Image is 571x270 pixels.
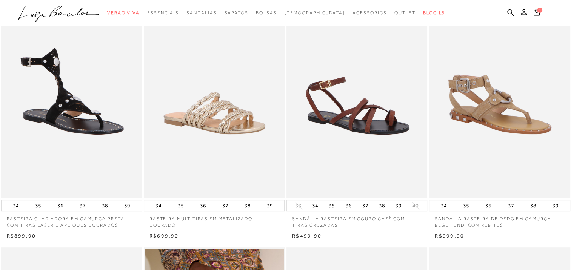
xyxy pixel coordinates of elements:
[220,200,231,211] button: 37
[394,6,416,20] a: categoryNavScreenReaderText
[1,211,142,229] a: RASTEIRA GLADIADORA EM CAMURÇA PRETA COM TIRAS LASER E APLIQUES DOURADOS
[107,10,140,15] span: Verão Viva
[550,200,560,211] button: 39
[435,233,464,239] span: R$999,90
[284,10,345,15] span: [DEMOGRAPHIC_DATA]
[286,211,427,229] a: SANDÁLIA RASTEIRA EM COURO CAFÉ COM TIRAS CRUZADAS
[377,200,387,211] button: 38
[483,200,494,211] button: 36
[153,200,164,211] button: 34
[310,200,320,211] button: 34
[528,200,538,211] button: 38
[198,200,208,211] button: 36
[352,6,387,20] a: categoryNavScreenReaderText
[505,200,516,211] button: 37
[531,8,542,18] button: 1
[256,10,277,15] span: Bolsas
[284,6,345,20] a: noSubCategoriesText
[265,200,275,211] button: 39
[186,6,217,20] a: categoryNavScreenReaderText
[224,10,248,15] span: Sapatos
[77,200,88,211] button: 37
[11,200,21,211] button: 34
[149,233,179,239] span: R$699,90
[122,200,132,211] button: 39
[7,233,36,239] span: R$899,90
[175,200,186,211] button: 35
[293,202,304,209] button: 33
[461,200,471,211] button: 35
[33,200,43,211] button: 35
[100,200,110,211] button: 38
[107,6,140,20] a: categoryNavScreenReaderText
[242,200,253,211] button: 38
[423,6,445,20] a: BLOG LB
[410,202,421,209] button: 40
[429,211,570,229] a: SANDÁLIA RASTEIRA DE DEDO EM CAMURÇA BEGE FENDI COM REBITES
[147,10,179,15] span: Essenciais
[55,200,66,211] button: 36
[360,200,371,211] button: 37
[292,233,322,239] span: R$499,90
[343,200,354,211] button: 36
[537,8,542,13] span: 1
[439,200,449,211] button: 34
[147,6,179,20] a: categoryNavScreenReaderText
[394,10,416,15] span: Outlet
[186,10,217,15] span: Sandálias
[144,211,285,229] a: RASTEIRA MULTITIRAS EM METALIZADO DOURADO
[352,10,387,15] span: Acessórios
[224,6,248,20] a: categoryNavScreenReaderText
[326,200,337,211] button: 35
[256,6,277,20] a: categoryNavScreenReaderText
[423,10,445,15] span: BLOG LB
[393,200,404,211] button: 39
